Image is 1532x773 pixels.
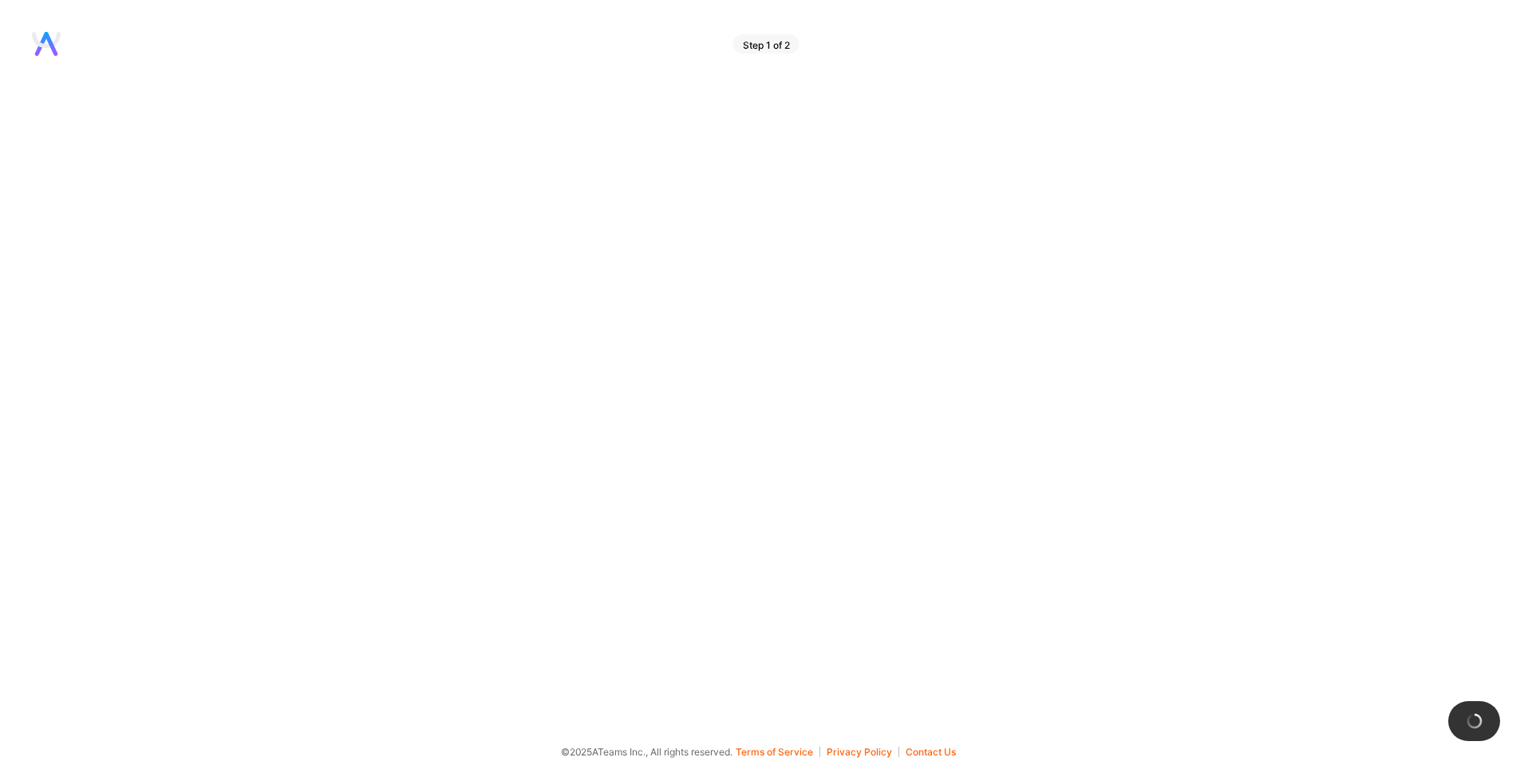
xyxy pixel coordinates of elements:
button: Privacy Policy [827,747,899,757]
img: loading [1466,712,1483,730]
button: Terms of Service [736,747,820,757]
div: Step 1 of 2 [733,34,800,54]
span: © 2025 ATeams Inc., All rights reserved. [561,743,732,760]
button: Contact Us [906,747,956,757]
